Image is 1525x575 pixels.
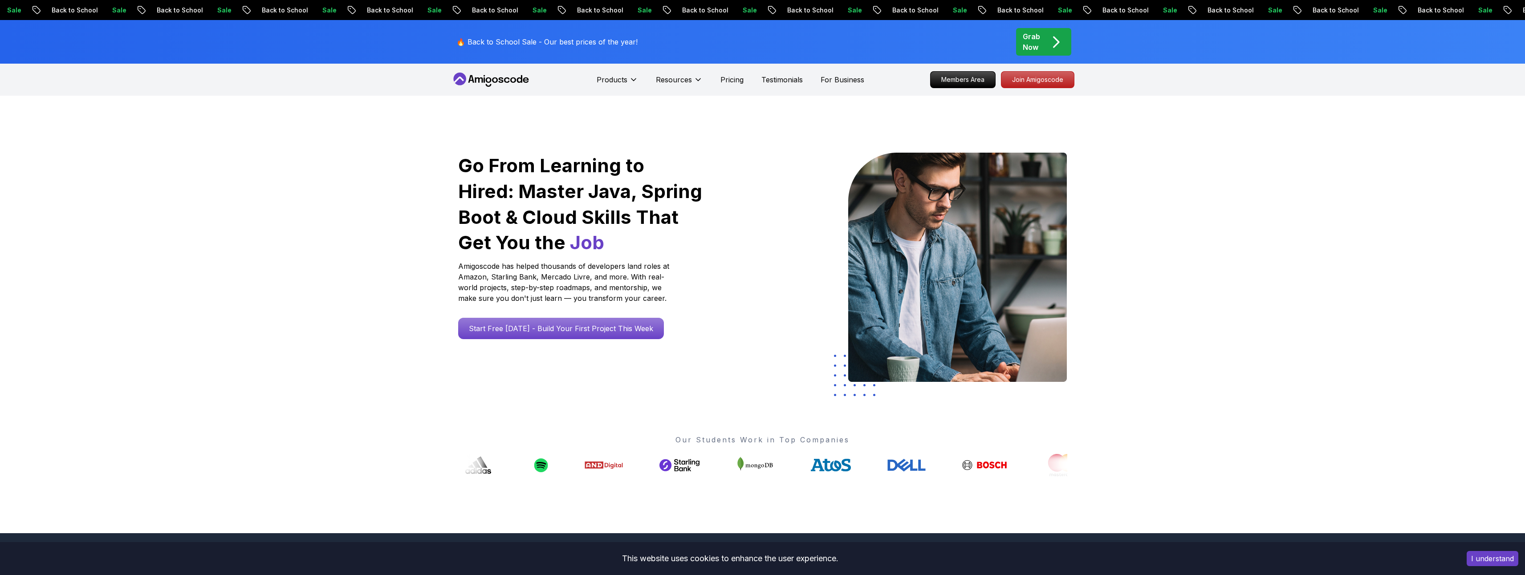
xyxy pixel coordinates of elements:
[1466,6,1495,15] p: Sale
[1151,6,1179,15] p: Sale
[656,74,703,92] button: Resources
[597,74,627,85] p: Products
[656,74,692,85] p: Resources
[310,6,339,15] p: Sale
[1361,6,1390,15] p: Sale
[1046,6,1074,15] p: Sale
[456,36,638,47] p: 🔥 Back to School Sale - Our best prices of the year!
[1467,551,1518,566] button: Accept cookies
[626,6,654,15] p: Sale
[985,6,1046,15] p: Back to School
[880,6,941,15] p: Back to School
[1301,6,1361,15] p: Back to School
[250,6,310,15] p: Back to School
[761,74,803,85] a: Testimonials
[848,153,1067,382] img: hero
[1001,71,1074,88] a: Join Amigoscode
[597,74,638,92] button: Products
[1001,72,1074,88] p: Join Amigoscode
[720,74,744,85] a: Pricing
[570,231,604,254] span: Job
[836,6,864,15] p: Sale
[458,318,664,339] a: Start Free [DATE] - Build Your First Project This Week
[1023,31,1040,53] p: Grab Now
[931,72,995,88] p: Members Area
[100,6,129,15] p: Sale
[1090,6,1151,15] p: Back to School
[565,6,626,15] p: Back to School
[458,434,1067,445] p: Our Students Work in Top Companies
[205,6,234,15] p: Sale
[355,6,415,15] p: Back to School
[775,6,836,15] p: Back to School
[415,6,444,15] p: Sale
[521,6,549,15] p: Sale
[941,6,969,15] p: Sale
[458,153,704,255] h1: Go From Learning to Hired: Master Java, Spring Boot & Cloud Skills That Get You the
[1256,6,1285,15] p: Sale
[460,6,521,15] p: Back to School
[731,6,759,15] p: Sale
[458,261,672,304] p: Amigoscode has helped thousands of developers land roles at Amazon, Starling Bank, Mercado Livre,...
[145,6,205,15] p: Back to School
[821,74,864,85] a: For Business
[40,6,100,15] p: Back to School
[7,549,1453,568] div: This website uses cookies to enhance the user experience.
[930,71,996,88] a: Members Area
[670,6,731,15] p: Back to School
[1196,6,1256,15] p: Back to School
[1406,6,1466,15] p: Back to School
